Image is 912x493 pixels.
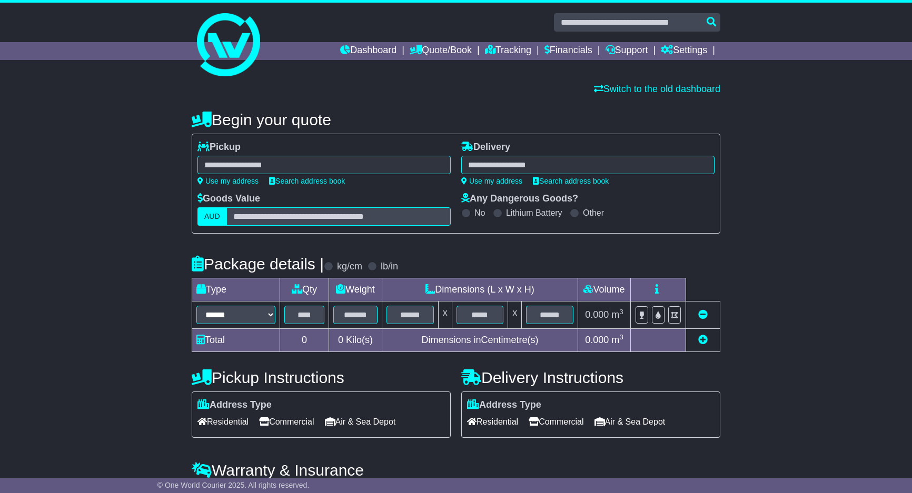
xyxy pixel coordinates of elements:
[461,369,720,386] h4: Delivery Instructions
[698,335,708,345] a: Add new item
[192,369,451,386] h4: Pickup Instructions
[381,261,398,273] label: lb/in
[329,278,382,301] td: Weight
[197,399,272,411] label: Address Type
[325,414,396,430] span: Air & Sea Depot
[544,42,592,60] a: Financials
[467,399,541,411] label: Address Type
[192,278,280,301] td: Type
[438,301,452,329] td: x
[578,278,630,301] td: Volume
[461,193,578,205] label: Any Dangerous Goods?
[467,414,518,430] span: Residential
[280,278,329,301] td: Qty
[529,414,583,430] span: Commercial
[606,42,648,60] a: Support
[619,308,623,316] sup: 3
[382,278,578,301] td: Dimensions (L x W x H)
[485,42,531,60] a: Tracking
[338,335,343,345] span: 0
[329,329,382,352] td: Kilo(s)
[506,208,562,218] label: Lithium Battery
[157,481,310,489] span: © One World Courier 2025. All rights reserved.
[382,329,578,352] td: Dimensions in Centimetre(s)
[337,261,362,273] label: kg/cm
[461,177,522,185] a: Use my address
[533,177,609,185] a: Search address book
[461,142,510,153] label: Delivery
[192,461,720,479] h4: Warranty & Insurance
[192,111,720,128] h4: Begin your quote
[583,208,604,218] label: Other
[192,329,280,352] td: Total
[259,414,314,430] span: Commercial
[508,301,522,329] td: x
[269,177,345,185] a: Search address book
[474,208,485,218] label: No
[585,309,609,320] span: 0.000
[192,255,324,273] h4: Package details |
[197,207,227,226] label: AUD
[594,414,666,430] span: Air & Sea Depot
[340,42,396,60] a: Dashboard
[197,193,260,205] label: Goods Value
[197,142,241,153] label: Pickup
[661,42,707,60] a: Settings
[197,177,259,185] a: Use my address
[594,84,720,94] a: Switch to the old dashboard
[197,414,249,430] span: Residential
[619,333,623,341] sup: 3
[280,329,329,352] td: 0
[585,335,609,345] span: 0.000
[698,309,708,320] a: Remove this item
[611,309,623,320] span: m
[410,42,472,60] a: Quote/Book
[611,335,623,345] span: m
